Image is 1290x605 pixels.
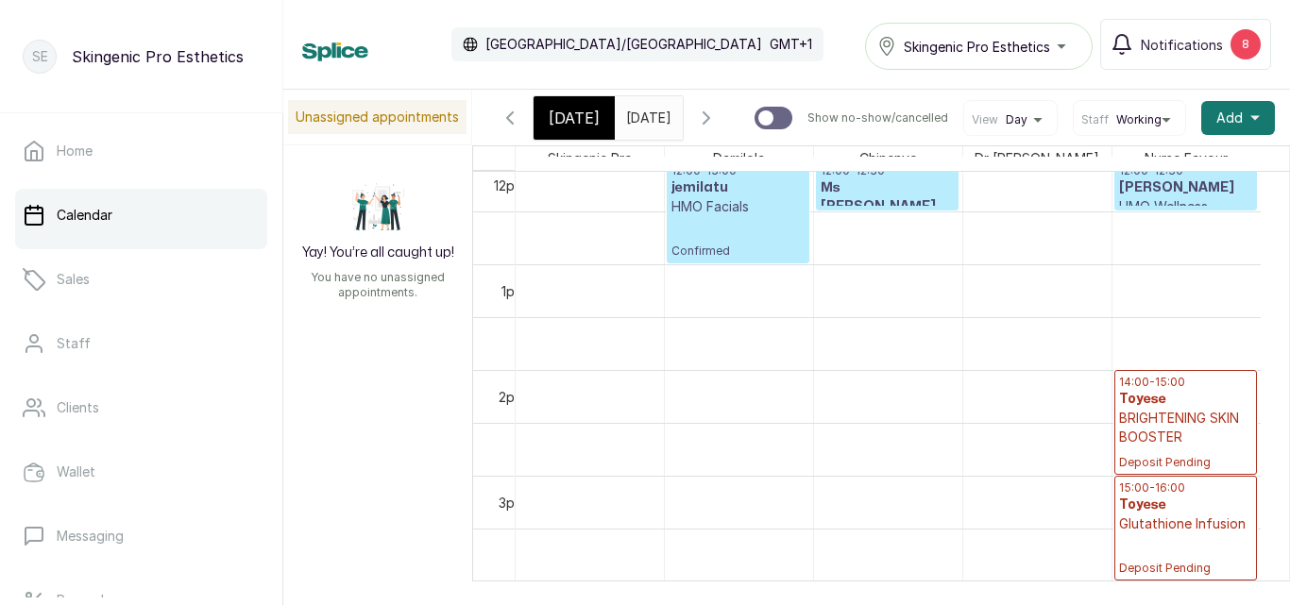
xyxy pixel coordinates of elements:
[1116,112,1162,127] span: Working
[1201,101,1275,135] button: Add
[971,146,1103,170] span: Dr [PERSON_NAME]
[1119,496,1252,514] h3: Toyese
[807,110,948,126] p: Show no-show/cancelled
[1119,455,1252,470] span: Deposit Pending
[302,244,454,262] h2: Yay! You’re all caught up!
[1119,197,1252,216] p: HMO Wellness
[57,398,99,417] p: Clients
[544,146,637,170] span: Skingenic Pro
[15,381,267,434] a: Clients
[72,45,244,68] p: Skingenic Pro Esthetics
[671,244,805,259] span: Confirmed
[1119,514,1252,533] p: Glutathione Infusion
[495,387,529,407] div: 2pm
[1119,409,1252,446] p: BRIGHTENING SKIN BOOSTER
[57,334,91,353] p: Staff
[1119,375,1252,390] p: 14:00 - 15:00
[57,270,90,289] p: Sales
[15,510,267,563] a: Messaging
[1081,112,1109,127] span: Staff
[1119,390,1252,409] h3: Toyese
[57,206,112,225] p: Calendar
[15,125,267,177] a: Home
[1006,112,1027,127] span: Day
[770,35,812,54] p: GMT+1
[671,197,805,216] p: HMO Facials
[15,253,267,306] a: Sales
[15,445,267,498] a: Wallet
[1119,561,1252,576] span: Deposit Pending
[15,189,267,242] a: Calendar
[57,527,124,546] p: Messaging
[15,317,267,370] a: Staff
[1231,29,1261,59] div: 8
[709,146,769,170] span: Damilola
[865,23,1093,70] button: Skingenic Pro Esthetics
[57,142,93,160] p: Home
[1100,19,1271,70] button: Notifications8
[490,176,529,195] div: 12pm
[821,178,954,216] h3: Ms [PERSON_NAME]
[671,178,805,197] h3: jemilatu
[485,35,762,54] p: [GEOGRAPHIC_DATA]/[GEOGRAPHIC_DATA]
[549,107,600,129] span: [DATE]
[904,37,1050,57] span: Skingenic Pro Esthetics
[288,100,467,134] p: Unassigned appointments
[856,146,921,170] span: Chinenye
[1119,178,1252,197] h3: [PERSON_NAME]
[972,112,1049,127] button: ViewDay
[32,47,48,66] p: SE
[1141,146,1231,170] span: Nurse Favour
[295,270,461,300] p: You have no unassigned appointments.
[1119,480,1252,496] p: 15:00 - 16:00
[1081,112,1178,127] button: StaffWorking
[498,281,529,301] div: 1pm
[495,493,529,513] div: 3pm
[1216,109,1243,127] span: Add
[534,96,615,140] div: [DATE]
[972,112,998,127] span: View
[57,462,95,481] p: Wallet
[1141,35,1223,55] span: Notifications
